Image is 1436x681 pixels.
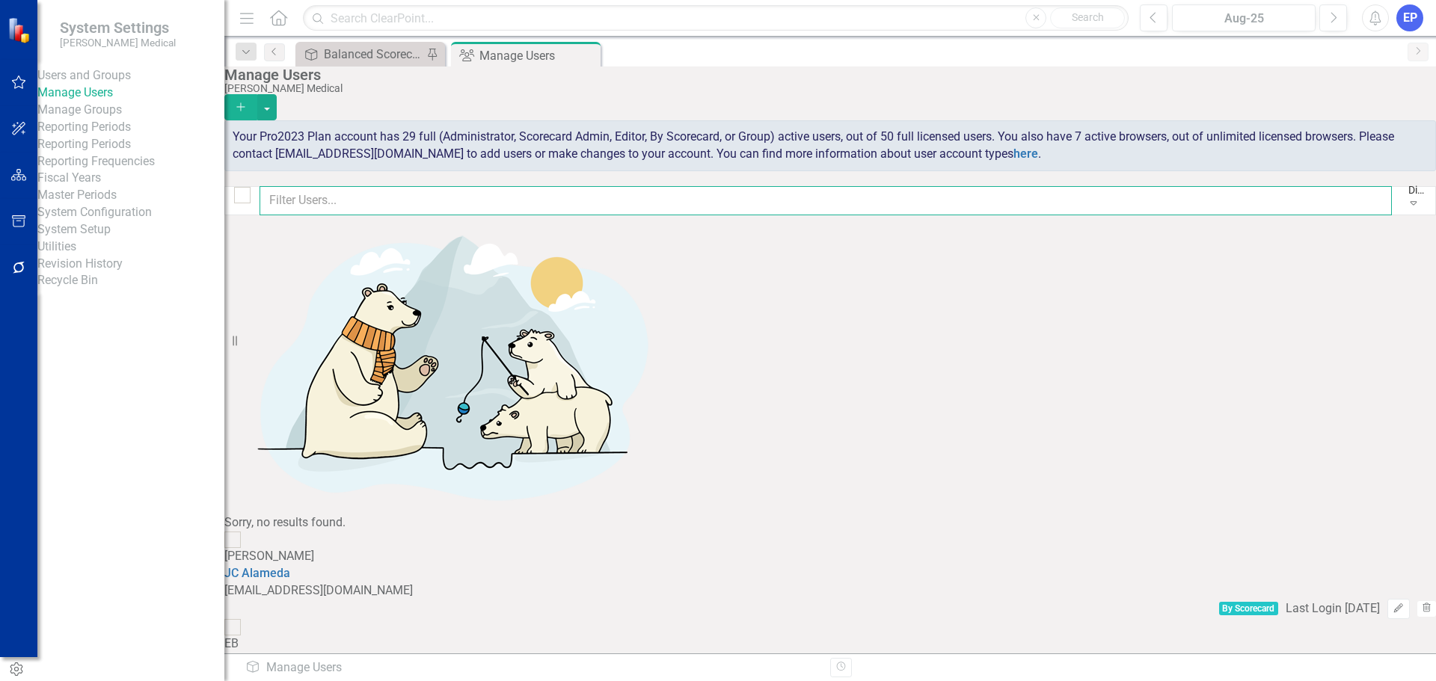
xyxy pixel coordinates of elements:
[224,67,1429,83] div: Manage Users
[7,16,34,44] img: ClearPoint Strategy
[1013,147,1038,161] a: here
[37,272,224,289] a: Recycle Bin
[37,84,224,102] a: Manage Users
[1172,4,1316,31] button: Aug-25
[1072,11,1104,23] span: Search
[60,37,176,49] small: [PERSON_NAME] Medical
[1050,7,1125,28] button: Search
[37,187,224,204] a: Master Periods
[224,514,1436,531] div: Sorry, no results found.
[224,215,673,514] img: No results found
[37,204,224,221] div: System Configuration
[224,548,413,565] div: [PERSON_NAME]
[37,170,224,187] a: Fiscal Years
[233,129,1394,161] span: Your Pro2023 Plan account has 29 full (Administrator, Scorecard Admin, Editor, By Scorecard, or G...
[37,136,224,153] a: Reporting Periods
[1396,4,1423,31] button: EP
[37,256,224,273] a: Revision History
[37,67,224,84] div: Users and Groups
[1286,600,1380,617] div: Last Login [DATE]
[37,119,224,136] div: Reporting Periods
[245,659,819,677] div: Manage Users
[37,238,224,256] div: Utilities
[1219,602,1279,615] span: By Scorecard
[37,153,224,170] a: Reporting Frequencies
[37,221,224,238] a: System Setup
[260,186,1392,215] input: Filter Users...
[324,45,423,64] div: Balanced Scorecard (Daily Huddle)
[60,19,176,37] span: System Settings
[224,83,1429,94] div: [PERSON_NAME] Medical
[299,45,423,64] a: Balanced Scorecard (Daily Huddle)
[303,5,1129,31] input: Search ClearPoint...
[37,102,224,119] a: Manage Groups
[224,566,290,580] a: JC Alameda
[1408,182,1428,197] div: Display All Users
[1177,10,1310,28] div: Aug-25
[479,46,597,65] div: Manage Users
[224,582,413,600] div: [EMAIL_ADDRESS][DOMAIN_NAME]
[224,635,413,653] div: EB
